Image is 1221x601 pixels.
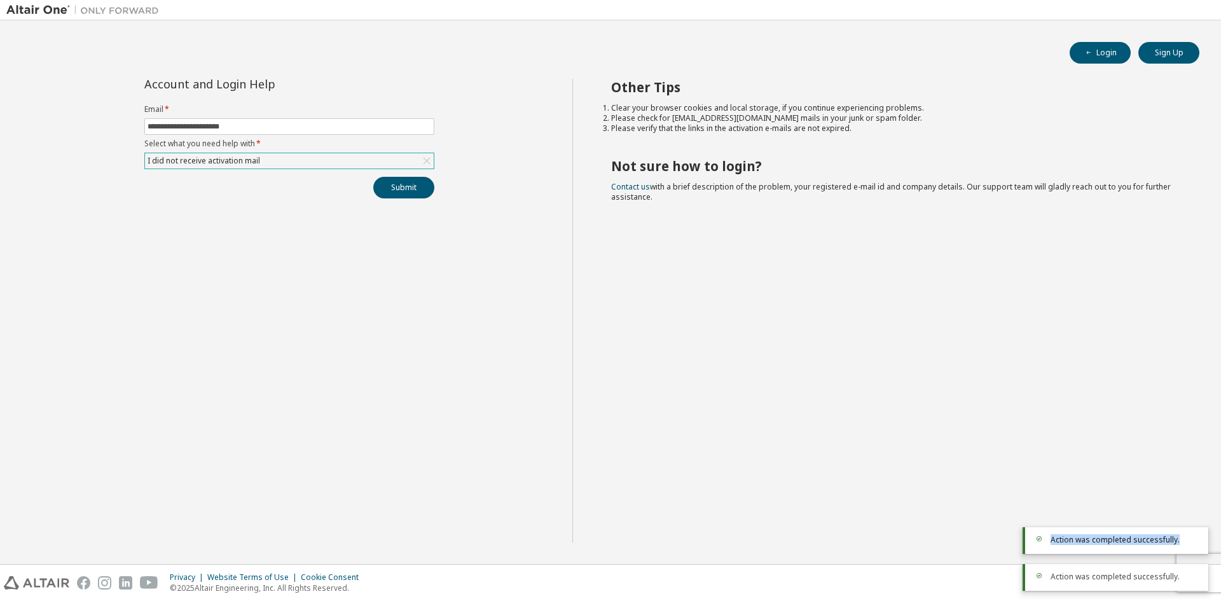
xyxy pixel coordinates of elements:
img: youtube.svg [140,576,158,590]
span: Action was completed successfully. [1051,535,1180,545]
p: © 2025 Altair Engineering, Inc. All Rights Reserved. [170,583,366,593]
button: Login [1070,42,1131,64]
h2: Other Tips [611,79,1177,95]
h2: Not sure how to login? [611,158,1177,174]
label: Select what you need help with [144,139,434,149]
a: Contact us [611,181,650,192]
div: Privacy [170,572,207,583]
img: linkedin.svg [119,576,132,590]
img: facebook.svg [77,576,90,590]
img: Altair One [6,4,165,17]
img: instagram.svg [98,576,111,590]
img: altair_logo.svg [4,576,69,590]
label: Email [144,104,434,114]
div: Account and Login Help [144,79,376,89]
button: Submit [373,177,434,198]
li: Please check for [EMAIL_ADDRESS][DOMAIN_NAME] mails in your junk or spam folder. [611,113,1177,123]
div: I did not receive activation mail [145,153,434,169]
li: Clear your browser cookies and local storage, if you continue experiencing problems. [611,103,1177,113]
button: Sign Up [1138,42,1199,64]
div: Cookie Consent [301,572,366,583]
div: Website Terms of Use [207,572,301,583]
li: Please verify that the links in the activation e-mails are not expired. [611,123,1177,134]
span: with a brief description of the problem, your registered e-mail id and company details. Our suppo... [611,181,1171,202]
div: I did not receive activation mail [146,154,262,168]
span: Action was completed successfully. [1051,572,1180,582]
